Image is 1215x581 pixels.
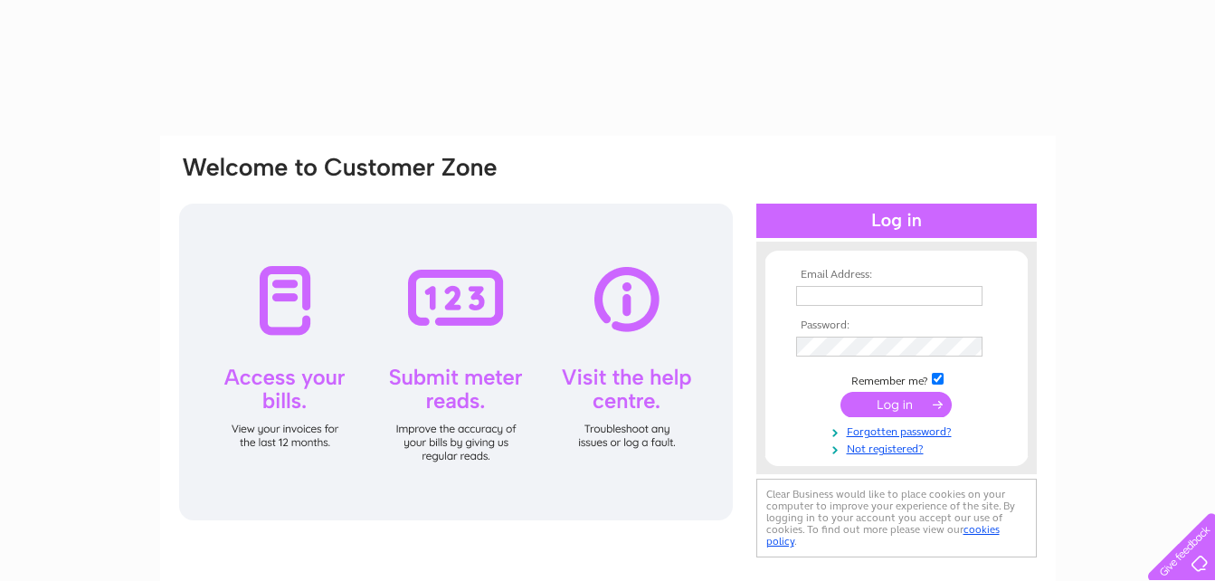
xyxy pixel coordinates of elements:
[792,319,1001,332] th: Password:
[756,479,1037,557] div: Clear Business would like to place cookies on your computer to improve your experience of the sit...
[840,392,952,417] input: Submit
[796,422,1001,439] a: Forgotten password?
[766,523,1000,548] a: cookies policy
[796,439,1001,456] a: Not registered?
[792,269,1001,281] th: Email Address:
[792,370,1001,388] td: Remember me?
